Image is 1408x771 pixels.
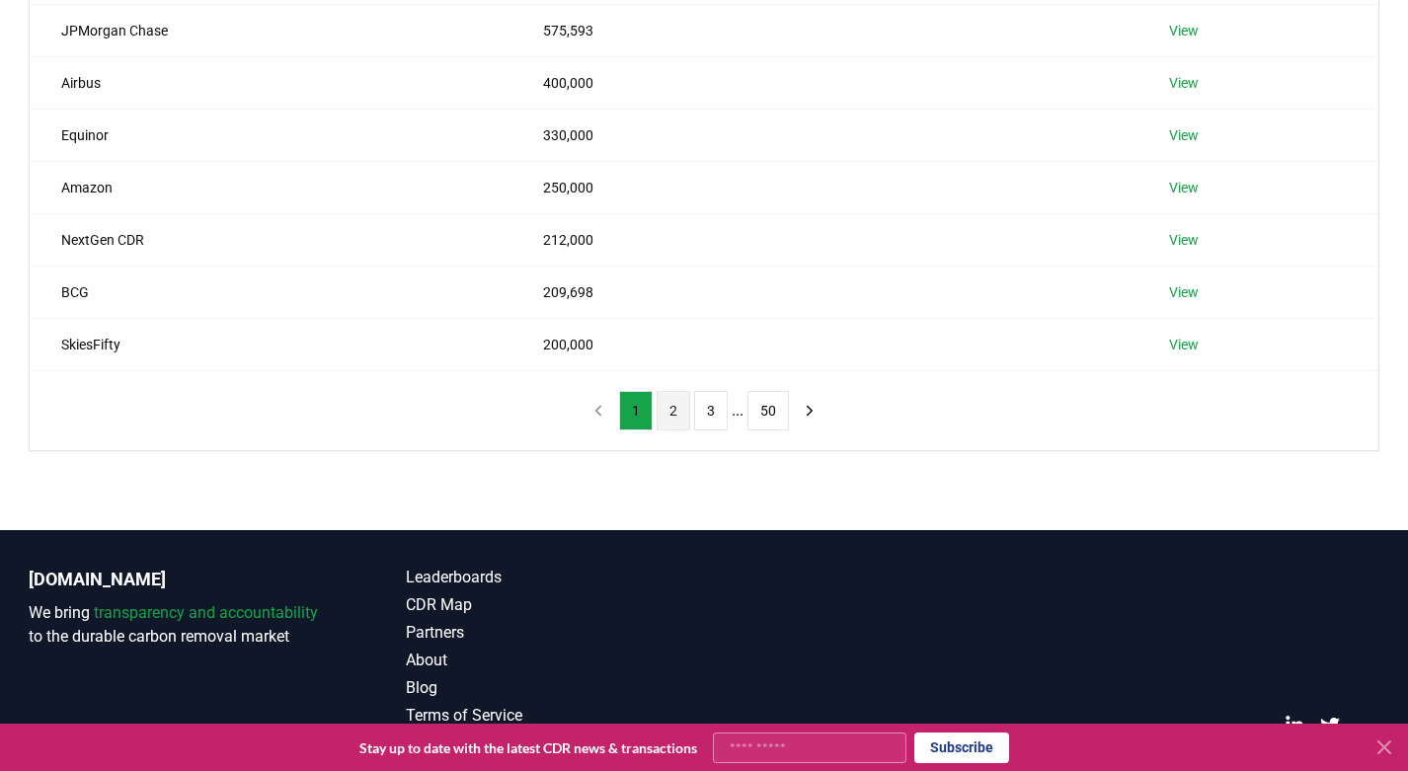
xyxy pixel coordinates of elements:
td: 400,000 [511,56,1138,109]
td: BCG [30,266,511,318]
a: LinkedIn [1285,716,1304,735]
td: 212,000 [511,213,1138,266]
a: View [1169,178,1199,197]
td: Airbus [30,56,511,109]
button: 2 [657,391,690,430]
button: 50 [747,391,789,430]
a: View [1169,230,1199,250]
li: ... [732,399,743,423]
td: 330,000 [511,109,1138,161]
p: We bring to the durable carbon removal market [29,601,327,649]
a: View [1169,282,1199,302]
td: 250,000 [511,161,1138,213]
td: 575,593 [511,4,1138,56]
a: View [1169,335,1199,354]
td: Amazon [30,161,511,213]
a: About [406,649,704,672]
td: Equinor [30,109,511,161]
a: View [1169,21,1199,40]
a: Terms of Service [406,704,704,728]
td: SkiesFifty [30,318,511,370]
td: JPMorgan Chase [30,4,511,56]
span: transparency and accountability [94,603,318,622]
button: 1 [619,391,653,430]
td: NextGen CDR [30,213,511,266]
a: View [1169,125,1199,145]
a: Leaderboards [406,566,704,589]
a: Twitter [1320,716,1340,735]
a: Blog [406,676,704,700]
td: 200,000 [511,318,1138,370]
button: 3 [694,391,728,430]
td: 209,698 [511,266,1138,318]
a: Partners [406,621,704,645]
button: next page [793,391,826,430]
a: View [1169,73,1199,93]
p: [DOMAIN_NAME] [29,566,327,593]
a: CDR Map [406,593,704,617]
